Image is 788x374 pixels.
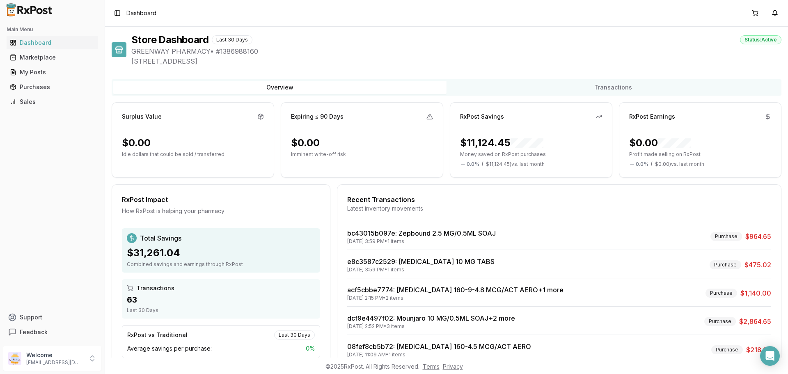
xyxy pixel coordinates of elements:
button: Marketplace [3,51,101,64]
div: $11,124.45 [460,136,543,149]
div: Purchase [704,317,736,326]
div: [DATE] 3:59 PM • 1 items [347,266,495,273]
p: [EMAIL_ADDRESS][DOMAIN_NAME] [26,359,83,366]
span: $964.65 [745,232,771,241]
div: RxPost Earnings [629,112,675,121]
div: Purchases [10,83,95,91]
span: $1,140.00 [740,288,771,298]
span: Transactions [137,284,174,292]
button: Dashboard [3,36,101,49]
img: RxPost Logo [3,3,56,16]
a: dcf9e4497f02: Mounjaro 10 MG/0.5ML SOAJ+2 more [347,314,515,322]
div: Status: Active [740,35,781,44]
span: $2,864.65 [739,317,771,326]
div: 63 [127,294,315,305]
div: RxPost vs Traditional [127,331,188,339]
a: Purchases [7,80,98,94]
p: Idle dollars that could be sold / transferred [122,151,264,158]
nav: breadcrumb [126,9,156,17]
div: [DATE] 2:15 PM • 2 items [347,295,564,301]
p: Imminent write-off risk [291,151,433,158]
div: Recent Transactions [347,195,771,204]
button: My Posts [3,66,101,79]
button: Sales [3,95,101,108]
div: Dashboard [10,39,95,47]
span: ( - $0.00 ) vs. last month [651,161,704,167]
div: $0.00 [629,136,691,149]
span: Dashboard [126,9,156,17]
span: 0 % [306,344,315,353]
div: How RxPost is helping your pharmacy [122,207,320,215]
div: Purchase [706,289,737,298]
span: ( - $11,124.45 ) vs. last month [482,161,545,167]
a: Sales [7,94,98,109]
a: Privacy [443,363,463,370]
button: Feedback [3,325,101,340]
span: Average savings per purchase: [127,344,212,353]
span: $475.02 [744,260,771,270]
div: $0.00 [122,136,151,149]
a: acf5cbbe7774: [MEDICAL_DATA] 160-9-4.8 MCG/ACT AERO+1 more [347,286,564,294]
div: $0.00 [291,136,320,149]
h2: Main Menu [7,26,98,33]
div: RxPost Impact [122,195,320,204]
div: [DATE] 11:09 AM • 1 items [347,351,531,358]
div: Combined savings and earnings through RxPost [127,261,315,268]
div: Sales [10,98,95,106]
span: GREENWAY PHARMACY • # 1386988160 [131,46,781,56]
a: 08fef8cb5b72: [MEDICAL_DATA] 160-4.5 MCG/ACT AERO [347,342,531,351]
div: RxPost Savings [460,112,504,121]
p: Profit made selling on RxPost [629,151,771,158]
a: Dashboard [7,35,98,50]
button: Transactions [447,81,780,94]
div: Latest inventory movements [347,204,771,213]
span: 0.0 % [636,161,648,167]
button: Purchases [3,80,101,94]
a: e8c3587c2529: [MEDICAL_DATA] 10 MG TABS [347,257,495,266]
div: Purchase [711,345,743,354]
p: Money saved on RxPost purchases [460,151,602,158]
div: Marketplace [10,53,95,62]
h1: Store Dashboard [131,33,208,46]
img: User avatar [8,352,21,365]
div: Last 30 Days [212,35,252,44]
div: Last 30 Days [127,307,315,314]
span: 0.0 % [467,161,479,167]
div: Surplus Value [122,112,162,121]
a: Marketplace [7,50,98,65]
p: Welcome [26,351,83,359]
button: Support [3,310,101,325]
span: Feedback [20,328,48,336]
span: [STREET_ADDRESS] [131,56,781,66]
button: Overview [113,81,447,94]
div: [DATE] 2:52 PM • 3 items [347,323,515,330]
div: [DATE] 3:59 PM • 1 items [347,238,496,245]
div: Purchase [710,260,741,269]
div: My Posts [10,68,95,76]
a: Terms [423,363,440,370]
div: Last 30 Days [274,330,315,340]
a: bc43015b097e: Zepbound 2.5 MG/0.5ML SOAJ [347,229,496,237]
span: $218.85 [746,345,771,355]
div: Purchase [710,232,742,241]
div: $31,261.04 [127,246,315,259]
div: Open Intercom Messenger [760,346,780,366]
div: Expiring ≤ 90 Days [291,112,344,121]
span: Total Savings [140,233,181,243]
a: My Posts [7,65,98,80]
